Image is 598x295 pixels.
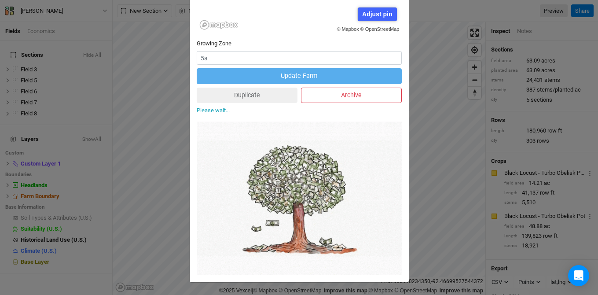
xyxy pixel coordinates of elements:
[197,68,402,84] button: Update Farm
[360,26,400,32] a: © OpenStreetMap
[199,20,238,30] a: Mapbox logo
[358,7,397,21] div: Adjust pin
[197,88,297,103] button: Duplicate
[197,51,402,65] input: 5a
[337,26,359,32] a: © Mapbox
[197,40,231,48] label: Growing Zone
[197,122,402,275] img: Loading gif
[197,107,402,114] p: Please wait...
[301,88,402,103] button: Archive
[568,265,589,286] div: Open Intercom Messenger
